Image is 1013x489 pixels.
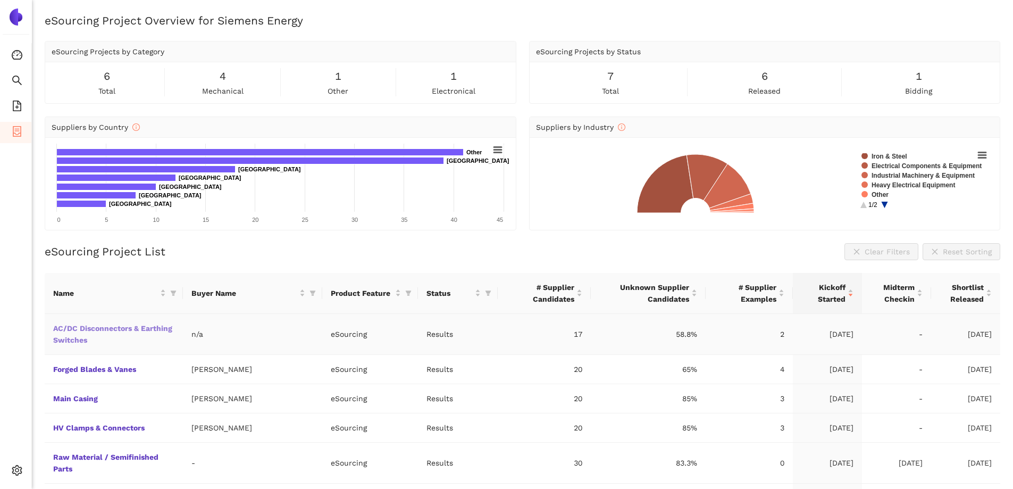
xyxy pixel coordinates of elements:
text: 30 [351,217,358,223]
td: Results [418,355,498,384]
span: Midterm Checkin [870,281,915,305]
h2: eSourcing Project List [45,244,165,259]
td: 2 [706,314,793,355]
td: 20 [498,413,591,443]
td: [DATE] [931,443,1000,484]
text: [GEOGRAPHIC_DATA] [238,166,301,172]
span: bidding [905,85,932,97]
text: Electrical Components & Equipment [872,162,982,170]
span: file-add [12,97,22,118]
td: [DATE] [793,314,862,355]
span: filter [483,285,493,301]
td: Results [418,314,498,355]
span: Suppliers by Country [52,123,140,131]
span: 6 [761,68,768,85]
td: - [183,443,322,484]
span: 4 [220,68,226,85]
td: [DATE] [931,384,1000,413]
th: this column's title is # Supplier Examples,this column is sortable [706,273,793,314]
th: this column's title is Name,this column is sortable [45,273,183,314]
td: 83.3% [591,443,705,484]
span: Kickoff Started [801,281,845,305]
td: 85% [591,413,705,443]
span: # Supplier Candidates [506,281,574,305]
text: [GEOGRAPHIC_DATA] [139,192,202,198]
th: this column's title is Status,this column is sortable [418,273,498,314]
span: dashboard [12,46,22,67]
td: Results [418,443,498,484]
text: 10 [153,217,160,223]
span: Status [426,287,473,299]
td: Results [418,384,498,413]
th: this column's title is Buyer Name,this column is sortable [183,273,322,314]
span: released [748,85,781,97]
text: Heavy Electrical Equipment [872,181,955,189]
span: Shortlist Released [940,281,984,305]
td: [DATE] [793,355,862,384]
text: Other [466,149,482,155]
text: 5 [105,217,108,223]
td: 17 [498,314,591,355]
td: [DATE] [793,384,862,413]
td: 58.8% [591,314,705,355]
th: this column's title is Midterm Checkin,this column is sortable [862,273,931,314]
span: mechanical [202,85,244,97]
th: this column's title is Product Feature,this column is sortable [322,273,418,314]
span: total [602,85,619,97]
td: 4 [706,355,793,384]
span: other [328,85,348,97]
span: Product Feature [331,287,393,299]
td: - [862,355,931,384]
td: eSourcing [322,443,418,484]
text: 1/2 [868,201,877,209]
td: eSourcing [322,314,418,355]
td: [PERSON_NAME] [183,384,322,413]
td: [DATE] [931,355,1000,384]
span: Name [53,287,158,299]
span: filter [170,290,177,296]
span: Unknown Supplier Candidates [599,281,689,305]
th: this column's title is Shortlist Released,this column is sortable [931,273,1000,314]
span: Buyer Name [191,287,297,299]
h2: eSourcing Project Overview for Siemens Energy [45,13,1000,28]
span: electronical [432,85,475,97]
td: 3 [706,413,793,443]
td: [PERSON_NAME] [183,355,322,384]
span: filter [307,285,318,301]
td: - [862,314,931,355]
span: 1 [450,68,457,85]
text: 35 [401,217,407,223]
span: 6 [104,68,110,85]
span: Suppliers by Industry [536,123,625,131]
th: this column's title is Unknown Supplier Candidates,this column is sortable [591,273,705,314]
img: Logo [7,9,24,26]
td: - [862,413,931,443]
td: eSourcing [322,413,418,443]
span: 7 [607,68,614,85]
text: 40 [451,217,457,223]
span: 1 [916,68,922,85]
span: filter [403,285,414,301]
span: setting [12,461,22,483]
text: Industrial Machinery & Equipment [872,172,975,179]
span: filter [405,290,412,296]
td: [DATE] [931,314,1000,355]
text: 45 [497,217,503,223]
text: [GEOGRAPHIC_DATA] [159,184,222,190]
text: Iron & Steel [872,153,907,160]
span: search [12,71,22,93]
th: this column's title is # Supplier Candidates,this column is sortable [498,273,591,314]
span: eSourcing Projects by Category [52,47,164,56]
td: [DATE] [862,443,931,484]
span: container [12,122,22,144]
td: [DATE] [931,413,1000,443]
span: filter [309,290,316,296]
td: 20 [498,384,591,413]
td: 0 [706,443,793,484]
text: 15 [203,217,209,223]
button: closeReset Sorting [923,243,1000,260]
span: info-circle [132,123,140,131]
span: info-circle [618,123,625,131]
text: 20 [252,217,258,223]
td: 3 [706,384,793,413]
